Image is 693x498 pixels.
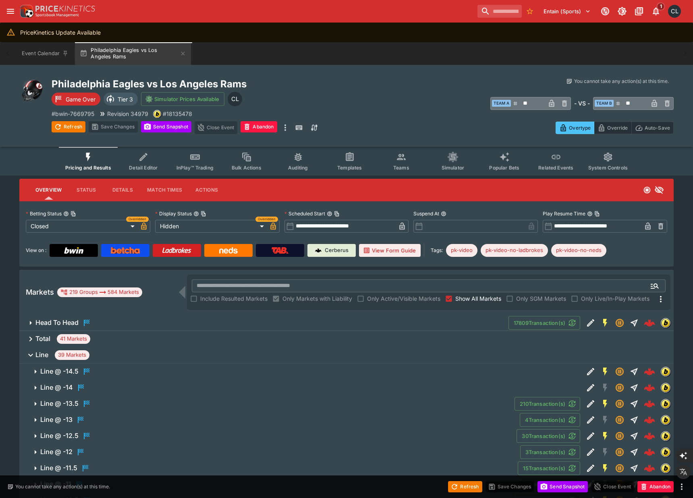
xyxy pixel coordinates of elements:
[19,347,674,363] button: Line39 Markets
[598,364,612,379] button: SGM Enabled
[441,211,446,217] button: Suspend At
[508,316,580,330] button: 17809Transaction(s)
[241,121,277,132] button: Abandon
[19,396,515,412] button: Line @ -13.5
[413,210,439,217] p: Suspend At
[556,122,594,134] button: Overtype
[644,382,655,393] div: 9c6fa96e-562d-4b84-a840-01f783c1e1f4
[647,279,662,293] button: Open
[644,398,655,409] div: 1faf3fb7-c9e3-406e-8572-223b97633b89
[627,461,641,475] button: Straight
[588,165,628,171] span: System Controls
[155,210,192,217] p: Display Status
[607,124,628,132] p: Override
[288,165,308,171] span: Auditing
[446,244,477,257] div: Betting Target: cerberus
[612,461,627,475] button: Suspended
[19,444,520,460] button: Line @ -12
[40,399,79,408] h6: Line @ -13.5
[615,447,625,457] svg: Suspended
[615,399,625,409] svg: Suspended
[446,246,477,254] span: pk-video
[644,446,655,458] img: logo-cerberus--red.svg
[612,429,627,443] button: Suspended
[598,397,612,411] button: SGM Enabled
[141,121,191,132] button: Send Snapshot
[594,211,600,217] button: Copy To Clipboard
[280,121,290,134] button: more
[661,399,670,408] img: bwin
[661,415,670,424] img: bwin
[141,180,189,200] button: Match Times
[612,445,627,459] button: Suspended
[367,294,440,303] span: Only Active/Visible Markets
[455,294,501,303] span: Show All Markets
[583,413,598,427] button: Edit Detail
[75,42,191,65] button: Philadelphia Eagles vs Los Angeles Rams
[431,244,443,257] label: Tags:
[615,463,625,473] svg: Suspended
[481,244,548,257] div: Betting Target: cerberus
[315,247,322,254] img: Cerberus
[442,165,464,171] span: Simulator
[219,247,237,254] img: Neds
[632,4,646,19] button: Documentation
[241,122,277,130] span: Mark an event as closed and abandoned.
[587,211,593,217] button: Play Resume TimeCopy To Clipboard
[598,413,612,427] button: SGM Disabled
[448,481,482,492] button: Refresh
[162,247,191,254] img: Ladbrokes
[35,351,48,359] h6: Line
[40,432,79,440] h6: Line @ -12.5
[520,445,580,459] button: 3Transaction(s)
[52,78,363,90] h2: Copy To Clipboard
[20,25,101,40] div: PriceKinetics Update Available
[654,185,664,195] svg: Hidden
[129,217,146,222] span: Overridden
[19,460,518,476] button: Line @ -11.5
[551,246,606,254] span: pk-video-no-neds
[598,461,612,475] button: SGM Enabled
[537,481,588,492] button: Send Snapshot
[163,110,192,118] p: Copy To Clipboard
[52,110,94,118] p: Copy To Clipboard
[661,367,670,376] img: bwin
[19,428,517,444] button: Line @ -12.5
[569,124,591,132] p: Overtype
[258,217,276,222] span: Overridden
[644,446,655,458] div: 81c54591-0717-4eca-bc14-e887c2091e44
[26,287,54,297] h5: Markets
[615,431,625,441] svg: Suspended
[627,413,641,427] button: Straight
[612,316,627,330] button: Suspended
[583,397,598,411] button: Edit Detail
[477,5,522,18] input: search
[661,383,670,393] div: bwin
[189,180,225,200] button: Actions
[52,121,85,132] button: Refresh
[15,483,110,490] p: You cannot take any action(s) at this time.
[666,2,683,20] button: Chad Liu
[337,165,362,171] span: Templates
[515,397,580,411] button: 210Transaction(s)
[574,78,669,85] p: You cannot take any action(s) at this time.
[615,367,625,376] svg: Suspended
[583,380,598,395] button: Edit Detail
[18,3,34,19] img: PriceKinetics Logo
[661,318,670,328] div: bwin
[645,124,670,132] p: Auto-Save
[644,382,655,393] img: logo-cerberus--red.svg
[641,428,658,444] a: 4e5a5b7d-23e1-451d-b810-a741f771e30c
[3,4,18,19] button: open drawer
[644,463,655,474] img: logo-cerberus--red.svg
[19,412,520,428] button: Line @ -13
[520,413,580,427] button: 4Transaction(s)
[228,92,242,106] div: Chad Liu
[141,92,224,106] button: Simulator Prices Available
[615,4,629,19] button: Toggle light/dark mode
[539,5,595,18] button: Select Tenant
[661,367,670,376] div: bwin
[200,294,268,303] span: Include Resulted Markets
[327,211,332,217] button: Scheduled StartCopy To Clipboard
[661,415,670,425] div: bwin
